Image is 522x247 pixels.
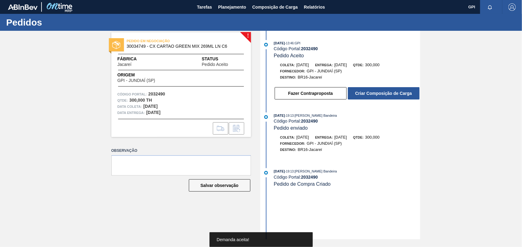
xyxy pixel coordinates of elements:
[365,63,380,67] span: 300,000
[118,110,145,116] span: Data entrega:
[143,104,157,109] strong: [DATE]
[118,97,128,103] span: Qtde :
[301,175,318,180] strong: 2032490
[130,98,152,103] strong: 300,000 TH
[304,3,325,11] span: Relatórios
[6,19,115,26] h1: Pedidos
[127,44,238,49] span: 30034749 - CX CARTAO GREEN MIX 269ML LN C6
[307,69,342,73] span: GPI - JUNDIAÍ (SP)
[280,63,295,67] span: Coleta:
[365,135,380,140] span: 300,000
[353,136,364,139] span: Qtde:
[298,75,322,79] span: BR16-Jacareí
[334,135,347,140] span: [DATE]
[298,147,322,152] span: BR16-Jacareí
[275,87,347,99] button: Fazer Contraproposta
[146,110,161,115] strong: [DATE]
[118,72,173,78] span: Origem
[274,114,285,117] span: [DATE]
[280,136,295,139] span: Coleta:
[118,91,147,97] span: Código Portal:
[217,237,249,242] span: Demanda aceita!
[112,41,120,49] img: status
[280,69,305,73] span: Fornecedor:
[307,141,342,146] span: GPI - JUNDIAÍ (SP)
[118,103,142,110] span: Data coleta:
[274,169,285,173] span: [DATE]
[202,62,228,67] span: Pedido Aceito
[285,114,294,117] span: - 19:13
[280,142,305,145] span: Fornecedor:
[315,136,333,139] span: Entrega:
[280,75,297,79] span: Destino:
[111,146,251,155] label: Observação
[264,171,268,175] img: atual
[274,41,285,45] span: [DATE]
[264,43,268,47] img: atual
[301,119,318,124] strong: 2032490
[197,3,212,11] span: Tarefas
[252,3,298,11] span: Composição de Carga
[297,63,309,67] span: [DATE]
[218,3,246,11] span: Planejamento
[264,115,268,119] img: atual
[280,148,297,152] span: Destino:
[118,62,132,67] span: Jacareí
[294,41,301,45] span: : GPI
[8,4,38,10] img: TNhmsLtSVTkK8tSr43FrP2fwEKptu5GPRR3wAAAABJRU5ErkJggg==
[297,135,309,140] span: [DATE]
[274,175,420,180] div: Código Portal:
[285,170,294,173] span: - 19:13
[118,56,151,62] span: Fábrica
[348,87,420,99] button: Criar Composição de Carga
[118,78,155,83] span: GPI - JUNDIAÍ (SP)
[285,42,294,45] span: - 13:46
[274,119,420,124] div: Código Portal:
[294,169,337,173] span: : [PERSON_NAME] Bandeira
[213,122,228,135] div: Ir para Composição de Carga
[294,114,337,117] span: : [PERSON_NAME] Bandeira
[229,122,244,135] div: Informar alteração no pedido
[334,63,347,67] span: [DATE]
[148,91,165,96] strong: 2032490
[301,46,318,51] strong: 2032490
[315,63,333,67] span: Entrega:
[274,53,304,58] span: Pedido Aceito
[274,181,331,187] span: Pedido de Compra Criado
[202,56,245,62] span: Status
[480,3,500,11] button: Notificações
[189,179,250,192] button: Salvar observação
[274,125,308,131] span: Pedido enviado
[353,63,364,67] span: Qtde:
[274,46,420,51] div: Código Portal:
[508,3,516,11] img: Logout
[127,38,213,44] span: PEDIDO EM NEGOCIAÇÃO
